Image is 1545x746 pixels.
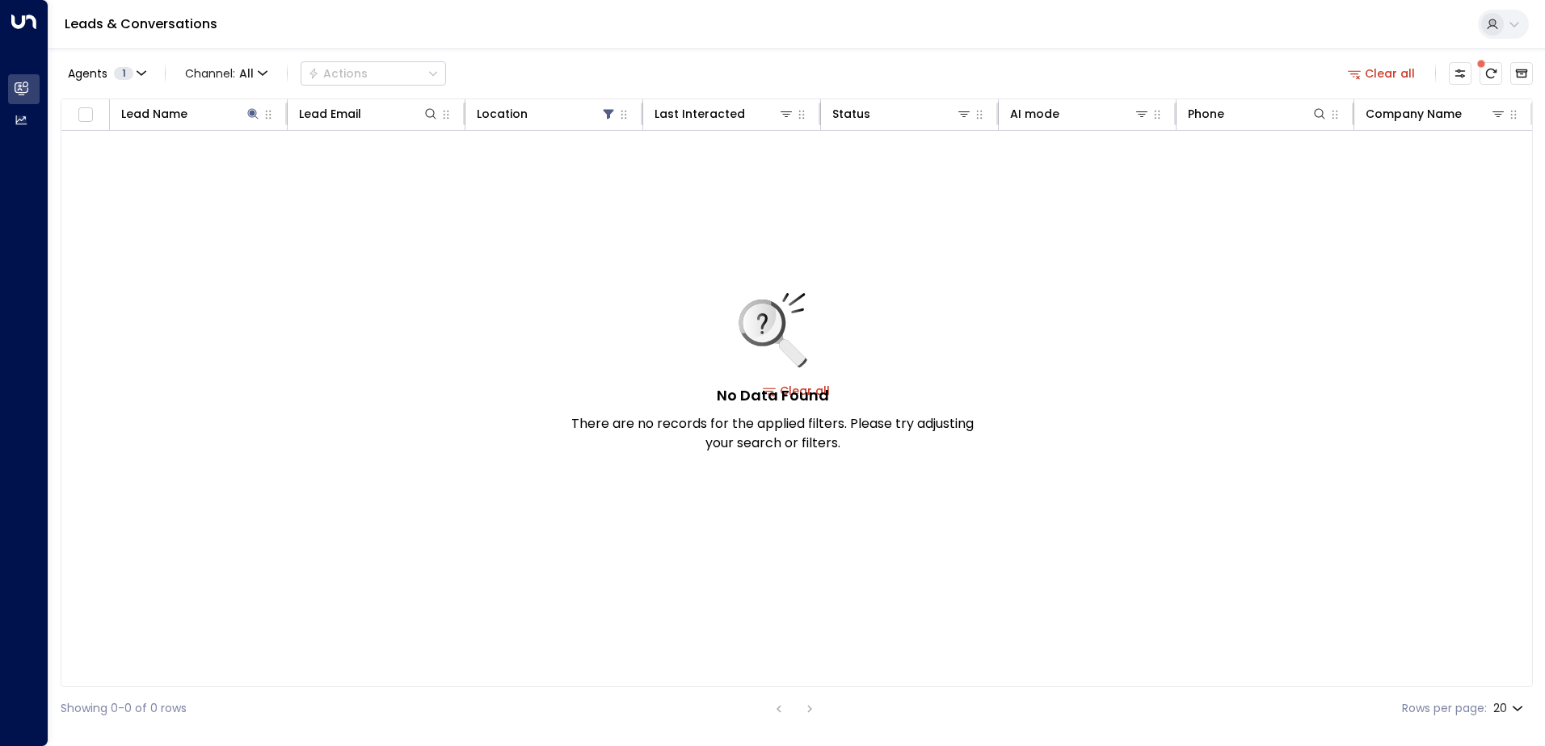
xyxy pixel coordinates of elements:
[179,62,274,85] span: Channel:
[299,104,439,124] div: Lead Email
[717,384,829,406] h5: No Data Found
[179,62,274,85] button: Channel:All
[1341,62,1422,85] button: Clear all
[1010,104,1150,124] div: AI mode
[239,67,254,80] span: All
[832,104,870,124] div: Status
[768,698,820,719] nav: pagination navigation
[1480,62,1502,85] span: There are new threads available. Refresh the grid to view the latest updates.
[121,104,187,124] div: Lead Name
[570,414,975,453] p: There are no records for the applied filters. Please try adjusting your search or filters.
[655,104,794,124] div: Last Interacted
[121,104,261,124] div: Lead Name
[477,104,528,124] div: Location
[301,61,446,86] div: Button group with a nested menu
[61,700,187,717] div: Showing 0-0 of 0 rows
[1010,104,1059,124] div: AI mode
[114,67,133,80] span: 1
[61,62,152,85] button: Agents1
[655,104,745,124] div: Last Interacted
[1493,697,1526,720] div: 20
[1510,62,1533,85] button: Archived Leads
[1449,62,1471,85] button: Customize
[1188,104,1224,124] div: Phone
[832,104,972,124] div: Status
[65,15,217,33] a: Leads & Conversations
[301,61,446,86] button: Actions
[308,66,368,81] div: Actions
[1366,104,1462,124] div: Company Name
[1402,700,1487,717] label: Rows per page:
[1366,104,1506,124] div: Company Name
[477,104,617,124] div: Location
[1188,104,1328,124] div: Phone
[75,105,95,125] span: Toggle select all
[299,104,361,124] div: Lead Email
[68,68,107,79] span: Agents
